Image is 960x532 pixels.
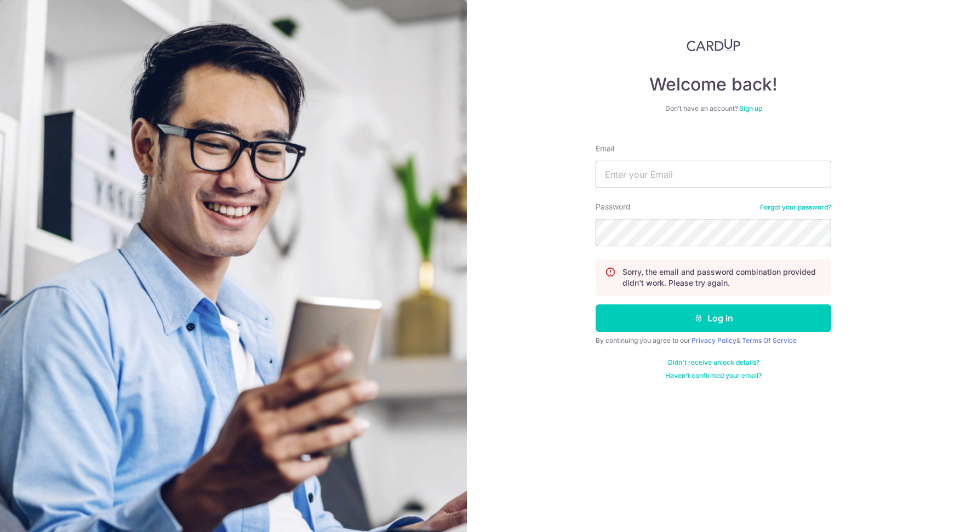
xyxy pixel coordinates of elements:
label: Email [596,143,614,154]
p: Sorry, the email and password combination provided didn't work. Please try again. [622,267,822,288]
a: Terms Of Service [742,336,797,344]
input: Enter your Email [596,161,831,188]
div: Don’t have an account? [596,104,831,113]
label: Password [596,201,631,212]
a: Forgot your password? [760,203,831,212]
a: Privacy Policy [692,336,736,344]
h4: Welcome back! [596,73,831,95]
button: Log in [596,304,831,332]
a: Sign up [739,104,762,112]
a: Haven't confirmed your email? [665,371,762,380]
img: CardUp Logo [687,38,740,52]
div: By continuing you agree to our & [596,336,831,345]
a: Didn't receive unlock details? [668,358,759,367]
